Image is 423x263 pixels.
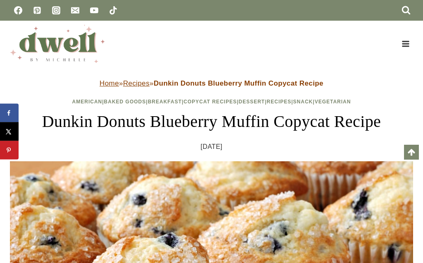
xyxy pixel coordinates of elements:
[267,99,292,105] a: Recipes
[293,99,313,105] a: Snack
[100,79,119,87] a: Home
[404,145,419,160] a: Scroll to top
[67,2,83,19] a: Email
[183,99,237,105] a: Copycat Recipes
[201,141,223,153] time: [DATE]
[104,99,146,105] a: Baked Goods
[10,109,413,134] h1: Dunkin Donuts Blueberry Muffin Copycat Recipe
[148,99,182,105] a: Breakfast
[48,2,64,19] a: Instagram
[100,79,323,87] span: » »
[10,25,105,63] img: DWELL by michelle
[86,2,102,19] a: YouTube
[10,2,26,19] a: Facebook
[315,99,351,105] a: Vegetarian
[72,99,102,105] a: American
[29,2,45,19] a: Pinterest
[72,99,351,105] span: | | | | | | |
[123,79,150,87] a: Recipes
[399,3,413,17] button: View Search Form
[105,2,121,19] a: TikTok
[398,37,413,50] button: Open menu
[154,79,323,87] strong: Dunkin Donuts Blueberry Muffin Copycat Recipe
[239,99,265,105] a: Dessert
